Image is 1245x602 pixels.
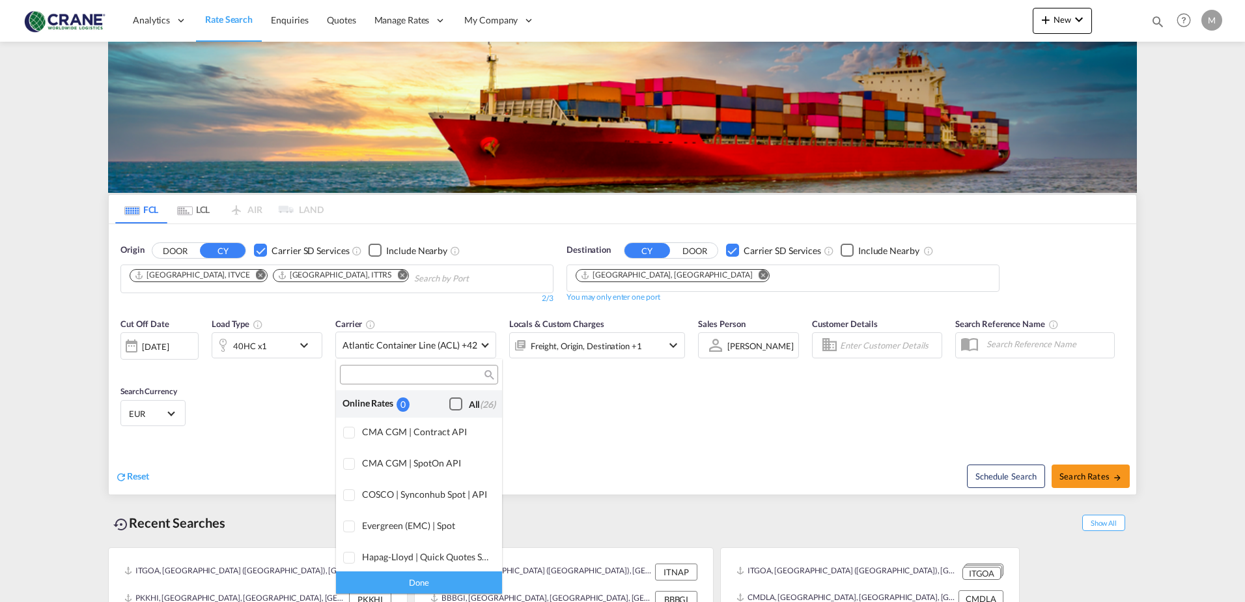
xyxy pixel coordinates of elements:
div: Done [336,571,502,594]
div: All [469,398,496,411]
div: CMA CGM | Contract API [362,426,492,437]
div: Hapag-Lloyd | Quick Quotes Spot [362,551,492,562]
md-icon: icon-magnify [483,370,493,380]
span: (26) [480,399,496,410]
div: CMA CGM | SpotOn API [362,457,492,468]
div: Evergreen (EMC) | Spot [362,520,492,531]
md-checkbox: Checkbox No Ink [449,397,496,410]
div: COSCO | Synconhub Spot | API [362,489,492,500]
div: 0 [397,397,410,411]
div: Online Rates [343,397,397,410]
